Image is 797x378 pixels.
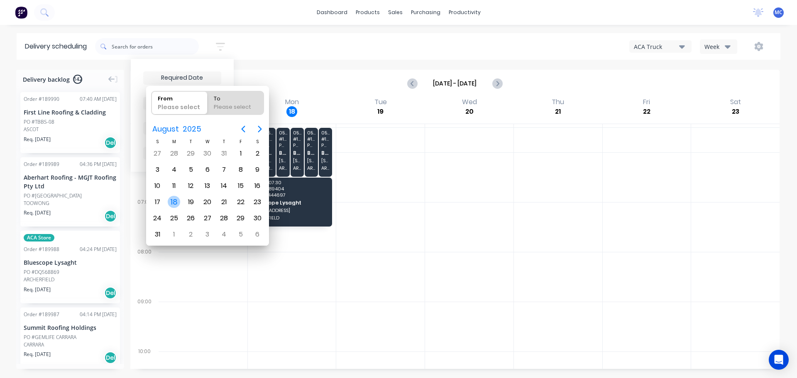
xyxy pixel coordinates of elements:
[251,163,264,176] div: Saturday, August 9, 2025
[218,196,230,208] div: Thursday, August 21, 2025
[154,91,205,103] div: From
[321,150,330,156] span: Bluescope Lysaght
[24,126,117,133] div: ASCOT
[218,147,230,160] div: Thursday, July 31, 2025
[24,200,117,207] div: TOOWONG
[249,138,266,145] div: S
[235,147,247,160] div: Friday, August 1, 2025
[307,158,316,163] span: [STREET_ADDRESS][PERSON_NAME] (STORE)
[250,200,329,205] span: Bluescope Lysaght
[307,150,316,156] span: Bluescope Lysaght
[17,33,95,60] div: Delivery scheduling
[321,137,330,141] span: # 189962
[252,121,268,137] button: Next page
[321,143,330,148] span: PO # DQ568808
[151,180,164,192] div: Sunday, August 10, 2025
[293,130,302,135] span: 05:30
[251,180,264,192] div: Saturday, August 16, 2025
[250,180,329,185] span: 06:30 - 07:30
[307,137,316,141] span: # 189519
[293,137,302,141] span: # 189726
[80,311,117,318] div: 04:14 PM [DATE]
[166,138,182,145] div: M
[279,158,288,163] span: [STREET_ADDRESS][PERSON_NAME] (STORE)
[104,210,117,222] div: Del
[321,158,330,163] span: [STREET_ADDRESS][PERSON_NAME] (STORE)
[279,150,288,156] span: Bluescope Lysaght
[24,173,117,190] div: Aberhart Roofing - MGJT Roofing Pty Ltd
[24,234,54,241] span: ACA Store
[384,6,407,19] div: sales
[307,143,316,148] span: PO # DQ568543
[143,147,221,159] button: Filter by assignee
[151,212,164,224] div: Sunday, August 24, 2025
[15,6,27,19] img: Factory
[375,106,386,117] div: 19
[147,122,206,137] button: August2025
[218,212,230,224] div: Thursday, August 28, 2025
[151,163,164,176] div: Sunday, August 3, 2025
[201,180,214,192] div: Wednesday, August 13, 2025
[460,98,479,106] div: Wed
[250,186,329,191] span: Order # 189404
[279,137,288,141] span: # 189654
[250,193,329,198] span: PO # PQ444697
[445,6,485,19] div: productivity
[24,161,59,168] div: Order # 189989
[250,215,329,220] span: ARCHERFIELD
[235,228,247,241] div: Friday, September 5, 2025
[185,212,197,224] div: Tuesday, August 26, 2025
[286,106,297,117] div: 18
[641,106,652,117] div: 22
[154,103,205,115] div: Please select
[168,147,180,160] div: Monday, July 28, 2025
[104,351,117,364] div: Del
[210,103,261,115] div: Please select
[634,42,679,51] div: ACA Truck
[24,192,82,200] div: PO #[GEOGRAPHIC_DATA]
[24,246,59,253] div: Order # 189988
[168,212,180,224] div: Monday, August 25, 2025
[235,212,247,224] div: Friday, August 29, 2025
[218,180,230,192] div: Thursday, August 14, 2025
[293,150,302,156] span: Bluescope Lysaght
[553,106,563,117] div: 21
[24,95,59,103] div: Order # 189990
[168,163,180,176] div: Monday, August 4, 2025
[24,276,117,283] div: ARCHERFIELD
[80,246,117,253] div: 04:24 PM [DATE]
[151,196,164,208] div: Sunday, August 17, 2025
[629,40,692,53] button: ACA Truck
[168,180,180,192] div: Monday, August 11, 2025
[279,130,288,135] span: 05:30
[279,143,288,148] span: PO # DQ568628
[151,228,164,241] div: Sunday, August 31, 2025
[130,247,159,297] div: 08:00
[112,38,199,55] input: Search for orders
[24,311,59,318] div: Order # 189987
[313,6,352,19] a: dashboard
[185,163,197,176] div: Tuesday, August 5, 2025
[130,297,159,346] div: 09:00
[232,138,249,145] div: F
[185,196,197,208] div: Tuesday, August 19, 2025
[104,137,117,149] div: Del
[24,334,76,341] div: PO #GEMLIFE CARRARA
[201,163,214,176] div: Wednesday, August 6, 2025
[549,98,567,106] div: Thu
[769,350,789,370] div: Open Intercom Messenger
[24,341,117,349] div: CARRARA
[168,196,180,208] div: Today, Monday, August 18, 2025
[730,106,741,117] div: 23
[641,98,653,106] div: Fri
[283,98,301,106] div: Mon
[151,147,164,160] div: Sunday, July 27, 2025
[24,108,117,117] div: First Line Roofing & Cladding
[216,138,232,145] div: T
[251,147,264,160] div: Saturday, August 2, 2025
[235,121,252,137] button: Previous page
[24,209,51,217] span: Req. [DATE]
[250,208,329,213] span: [STREET_ADDRESS]
[218,228,230,241] div: Thursday, September 4, 2025
[201,228,214,241] div: Wednesday, September 3, 2025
